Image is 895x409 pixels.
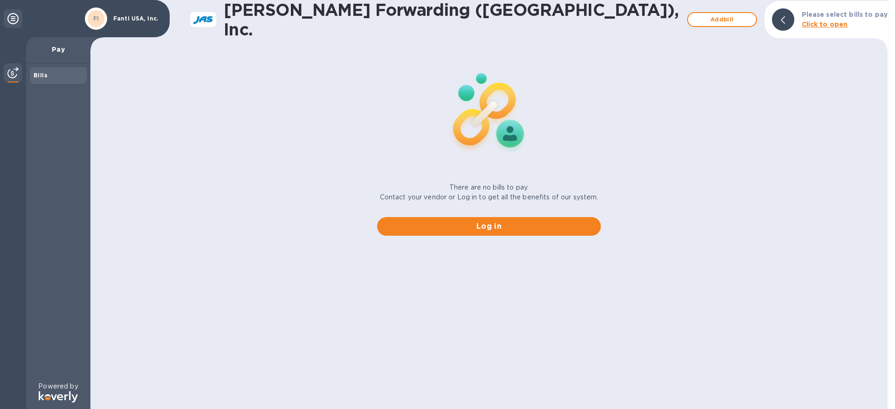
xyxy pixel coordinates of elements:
p: Powered by [38,382,78,391]
p: Fanti USA, Inc. [113,15,160,22]
b: Bills [34,72,48,79]
b: Please select bills to pay [802,11,888,18]
button: Addbill [687,12,757,27]
p: Pay [34,45,83,54]
button: Log in [377,217,601,236]
span: Log in [385,221,593,232]
span: Add bill [695,14,749,25]
img: Logo [39,391,78,402]
b: FI [93,15,99,22]
b: Click to open [802,20,848,28]
p: There are no bills to pay. Contact your vendor or Log in to get all the benefits of our system. [380,183,599,202]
